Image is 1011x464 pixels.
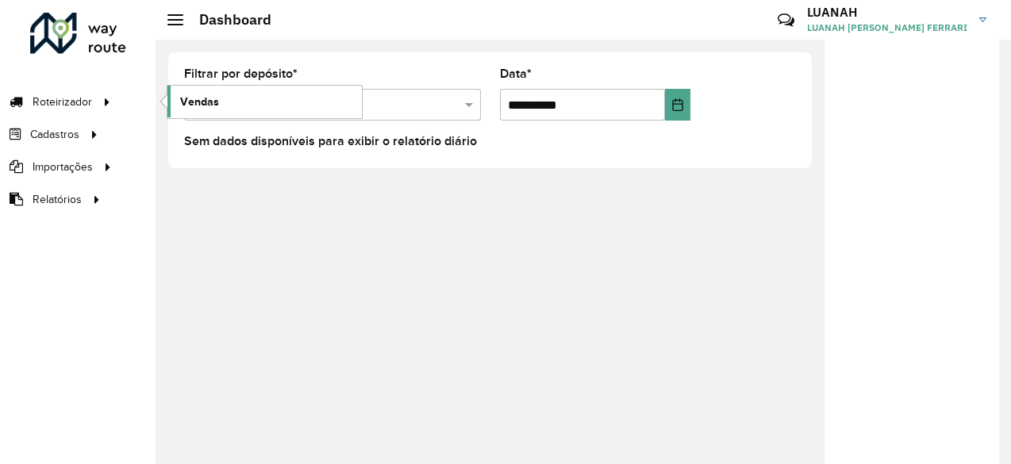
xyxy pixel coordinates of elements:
[33,191,82,208] span: Relatórios
[769,3,803,37] a: Contato Rápido
[183,11,271,29] h2: Dashboard
[33,94,92,110] span: Roteirizador
[807,21,967,35] span: LUANAH [PERSON_NAME] FERRARI
[184,64,298,83] label: Filtrar por depósito
[500,64,532,83] label: Data
[184,132,477,151] label: Sem dados disponíveis para exibir o relatório diário
[33,159,93,175] span: Importações
[167,86,362,117] a: Vendas
[180,94,219,110] span: Vendas
[807,5,967,20] h3: LUANAH
[665,89,690,121] button: Choose Date
[588,5,754,48] div: Críticas? Dúvidas? Elogios? Sugestões? Entre em contato conosco!
[30,126,79,143] span: Cadastros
